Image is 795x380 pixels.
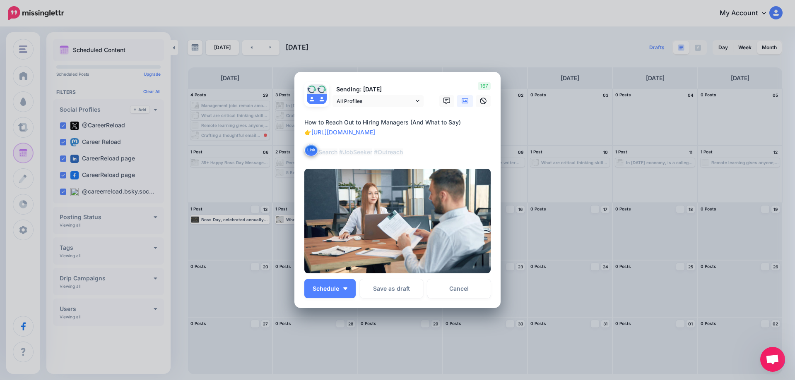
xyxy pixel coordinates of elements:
img: 63DzD7eq-57774.jpg [307,84,317,94]
p: Sending: [DATE] [332,85,424,94]
img: user_default_image.png [317,94,327,104]
img: user_default_image.png [307,94,317,104]
img: 294325650_939078050313248_9003369330653232731_n-bsa128223.jpg [317,84,327,94]
div: How to Reach Out to Hiring Managers (And What to Say) 👉 [304,117,495,157]
img: arrow-down-white.png [343,287,347,290]
button: Schedule [304,279,356,298]
button: Save as draft [360,279,423,298]
span: 167 [478,82,491,90]
span: All Profiles [337,97,414,105]
span: Schedule [313,286,339,292]
a: All Profiles [332,95,424,107]
img: J3NMKBOFHCAR9QAROSX7AWC5UQEYXT1G.jpg [304,169,491,273]
a: Cancel [427,279,491,298]
button: Link [304,144,318,156]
